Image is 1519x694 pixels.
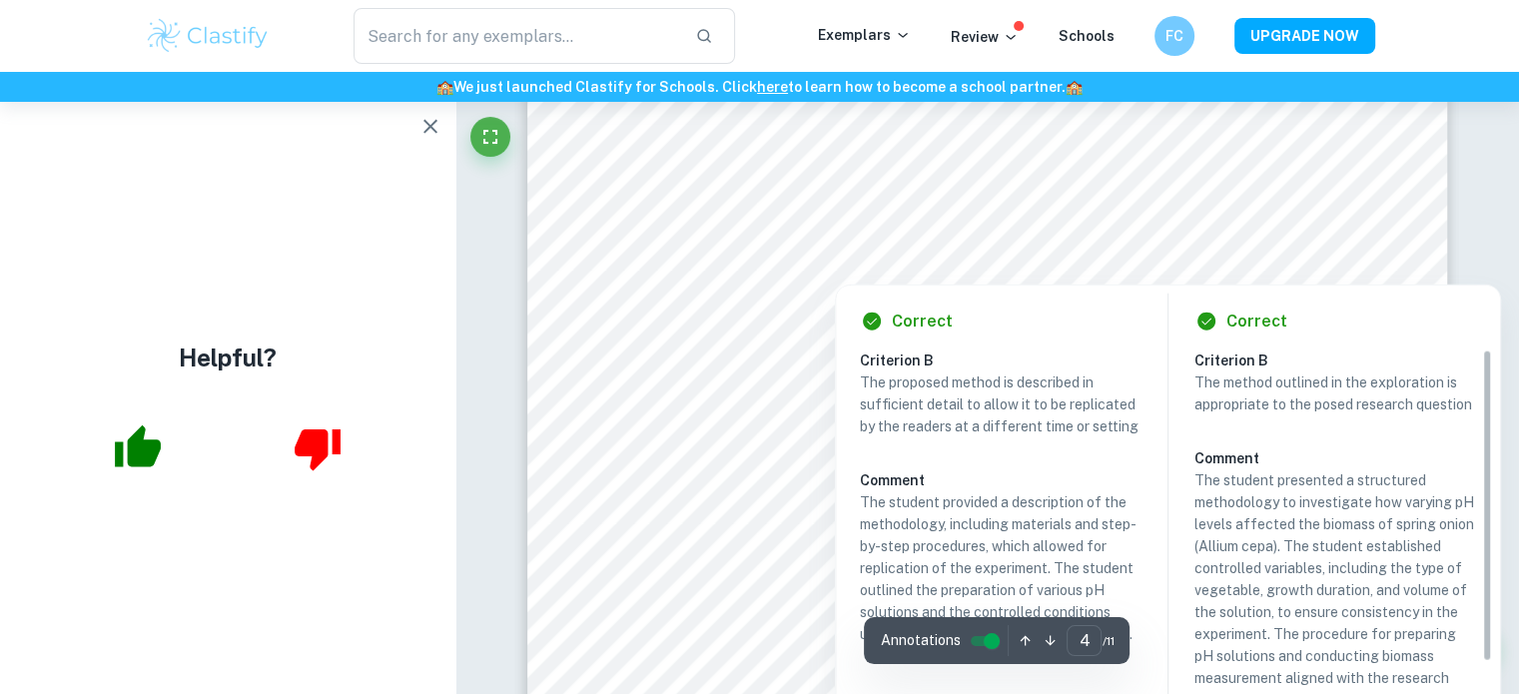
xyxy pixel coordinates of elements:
h6: Criterion B [1194,349,1492,371]
p: The student provided a description of the methodology, including materials and step-by-step proce... [860,491,1141,645]
button: FC [1154,16,1194,56]
h6: We just launched Clastify for Schools. Click to learn how to become a school partner. [4,76,1515,98]
h6: Correct [1226,310,1287,334]
a: Schools [1059,28,1115,44]
h6: Comment [1194,447,1476,469]
h6: Correct [892,310,953,334]
span: Annotations [880,630,960,651]
p: Exemplars [818,24,911,46]
span: 🏫 [1066,79,1083,95]
img: Clastify logo [145,16,272,56]
span: / 11 [1102,632,1114,650]
input: Search for any exemplars... [354,8,680,64]
button: UPGRADE NOW [1234,18,1375,54]
h4: Helpful? [179,340,277,375]
h6: FC [1162,25,1185,47]
a: here [757,79,788,95]
h6: Criterion B [860,349,1157,371]
h6: Comment [860,469,1141,491]
span: 🏫 [436,79,453,95]
p: Review [951,26,1019,48]
p: The proposed method is described in sufficient detail to allow it to be replicated by the readers... [860,371,1141,437]
p: The method outlined in the exploration is appropriate to the posed research question [1194,371,1476,415]
button: Fullscreen [470,117,510,157]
